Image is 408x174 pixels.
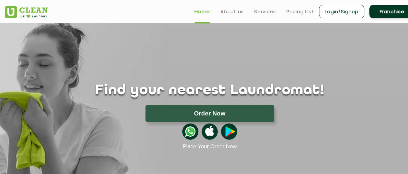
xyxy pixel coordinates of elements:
img: playstoreicon.png [221,124,237,140]
button: Order Now [145,105,274,122]
a: Place Your Order Now [183,143,237,150]
img: UClean Laundry and Dry Cleaning [5,6,48,18]
a: Services [254,8,276,15]
img: apple-icon.png [202,124,218,140]
a: Pricing List [286,8,314,15]
img: whatsappicon.png [182,124,198,140]
a: Home [194,8,210,15]
a: Login/Signup [319,5,364,18]
a: About us [220,8,244,15]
